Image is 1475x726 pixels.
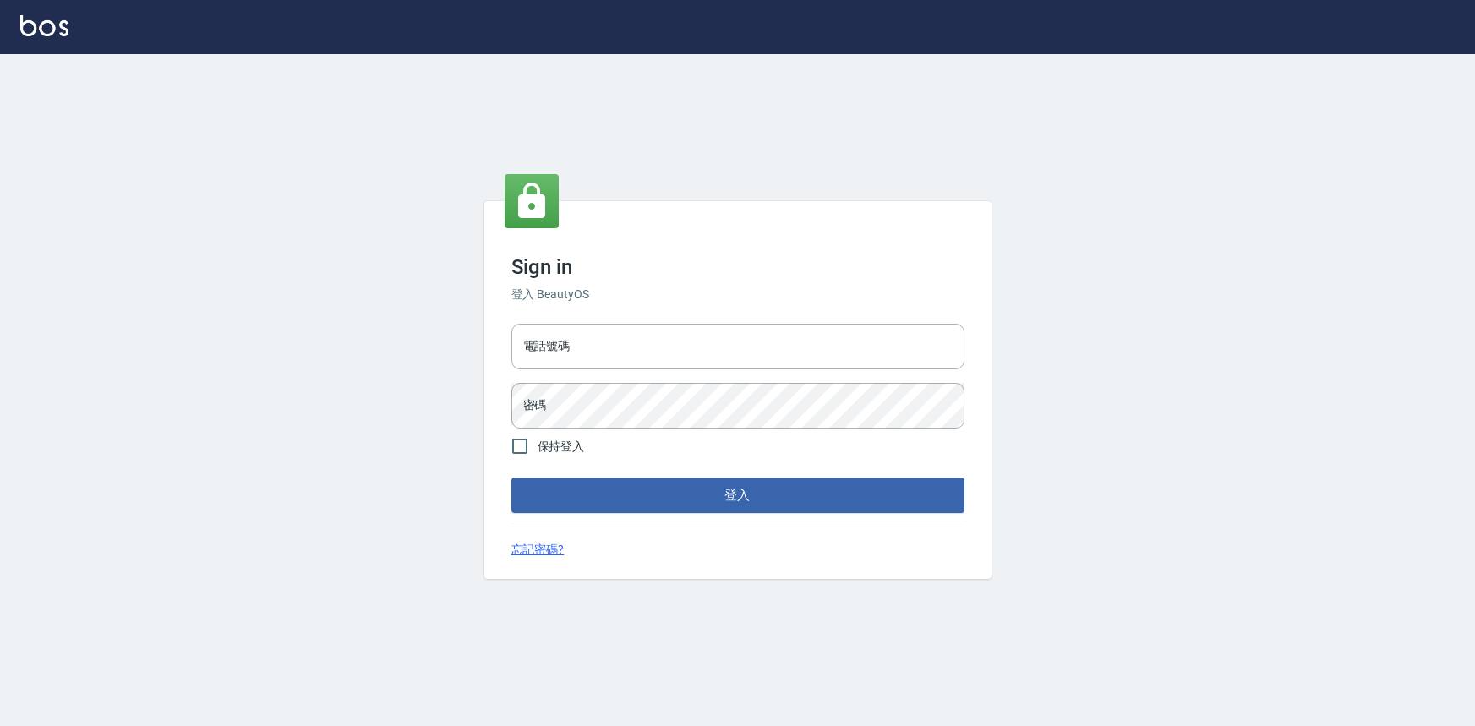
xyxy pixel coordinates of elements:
span: 保持登入 [538,438,585,456]
button: 登入 [511,478,964,513]
h3: Sign in [511,255,964,279]
h6: 登入 BeautyOS [511,286,964,303]
a: 忘記密碼? [511,541,565,559]
img: Logo [20,15,68,36]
